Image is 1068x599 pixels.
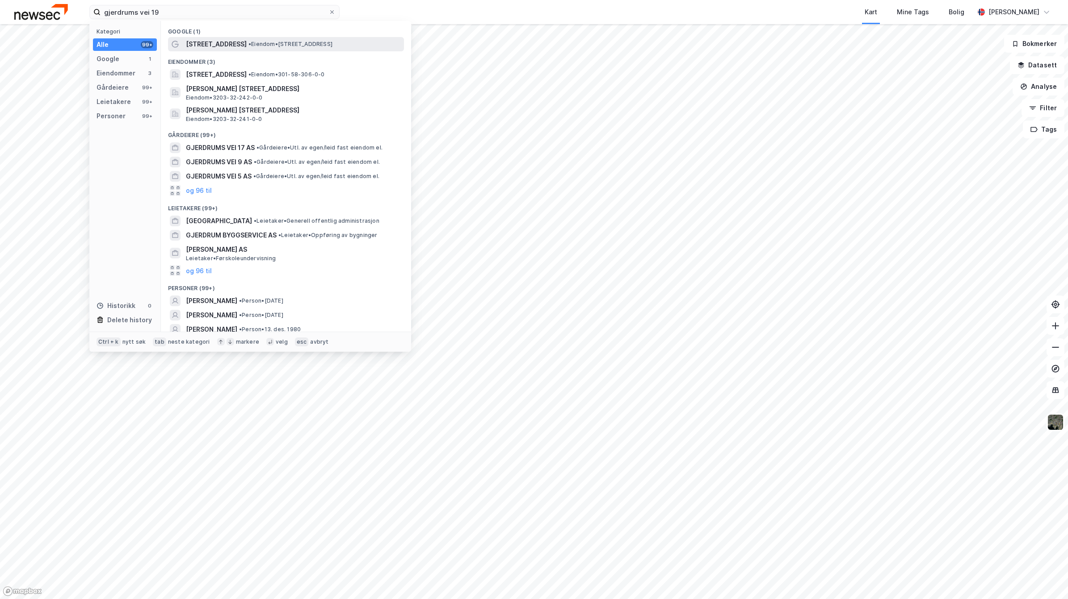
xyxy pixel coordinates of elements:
div: Historikk [97,300,135,311]
span: • [278,232,281,238]
button: og 96 til [186,265,212,276]
span: [PERSON_NAME] [STREET_ADDRESS] [186,105,400,116]
span: Eiendom • 3203-32-242-0-0 [186,94,263,101]
div: Personer (99+) [161,278,411,294]
button: Filter [1022,99,1064,117]
div: Ctrl + k [97,337,121,346]
span: Leietaker • Førskoleundervisning [186,255,276,262]
div: 1 [146,55,153,62]
div: 0 [146,302,153,309]
span: [PERSON_NAME] [186,324,237,335]
span: • [254,217,256,224]
span: • [256,144,259,151]
div: Mine Tags [897,7,929,17]
span: [PERSON_NAME] [186,295,237,306]
div: Eiendommer [97,68,135,79]
img: newsec-logo.f6e21ccffca1b3a03d2d.png [14,4,68,20]
div: 99+ [141,98,153,105]
button: Bokmerker [1004,35,1064,53]
input: Søk på adresse, matrikkel, gårdeiere, leietakere eller personer [101,5,328,19]
span: • [239,312,242,318]
div: Kategori [97,28,157,35]
div: Alle [97,39,109,50]
span: [STREET_ADDRESS] [186,69,247,80]
span: Eiendom • 3203-32-241-0-0 [186,116,262,123]
div: avbryt [310,338,328,345]
div: Gårdeiere (99+) [161,125,411,141]
div: 99+ [141,112,153,120]
button: Analyse [1013,78,1064,96]
div: Bolig [949,7,964,17]
span: [PERSON_NAME] AS [186,244,400,255]
span: Leietaker • Oppføring av bygninger [278,232,378,239]
span: Gårdeiere • Utl. av egen/leid fast eiendom el. [256,144,383,151]
div: velg [276,338,288,345]
div: Leietakere (99+) [161,198,411,214]
span: GJERDRUMS VEI 9 AS [186,157,252,167]
span: Gårdeiere • Utl. av egen/leid fast eiendom el. [254,158,380,166]
div: neste kategori [168,338,210,345]
span: Person • [DATE] [239,312,283,319]
span: • [254,158,256,165]
div: nytt søk [122,338,146,345]
div: markere [236,338,259,345]
div: Delete history [107,315,152,325]
div: 99+ [141,41,153,48]
div: Leietakere [97,96,131,107]
span: Eiendom • [STREET_ADDRESS] [248,41,332,48]
span: Eiendom • 301-58-306-0-0 [248,71,325,78]
div: tab [153,337,166,346]
div: Personer [97,111,126,121]
span: [GEOGRAPHIC_DATA] [186,216,252,226]
span: • [248,41,251,47]
span: • [239,326,242,333]
div: 3 [146,70,153,77]
span: [STREET_ADDRESS] [186,39,247,50]
div: Google [97,54,119,64]
div: Kontrollprogram for chat [1023,556,1068,599]
span: Person • 13. des. 1980 [239,326,301,333]
span: [PERSON_NAME] [STREET_ADDRESS] [186,83,400,94]
span: • [239,297,242,304]
span: • [248,71,251,78]
div: 99+ [141,84,153,91]
div: Gårdeiere [97,82,129,93]
button: Datasett [1010,56,1064,74]
div: Google (1) [161,21,411,37]
a: Mapbox homepage [3,586,42,596]
button: og 96 til [186,185,212,196]
div: Kart [865,7,877,17]
span: [PERSON_NAME] [186,310,237,320]
div: Eiendommer (3) [161,51,411,67]
span: GJERDRUMS VEI 17 AS [186,142,255,153]
span: GJERDRUM BYGGSERVICE AS [186,230,277,241]
div: [PERSON_NAME] [988,7,1039,17]
span: • [253,173,256,179]
span: GJERDRUMS VEI 5 AS [186,171,252,182]
img: 9k= [1047,414,1064,431]
iframe: Chat Widget [1023,556,1068,599]
span: Leietaker • Generell offentlig administrasjon [254,217,379,225]
span: Gårdeiere • Utl. av egen/leid fast eiendom el. [253,173,379,180]
button: Tags [1023,121,1064,138]
div: esc [295,337,309,346]
span: Person • [DATE] [239,297,283,304]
